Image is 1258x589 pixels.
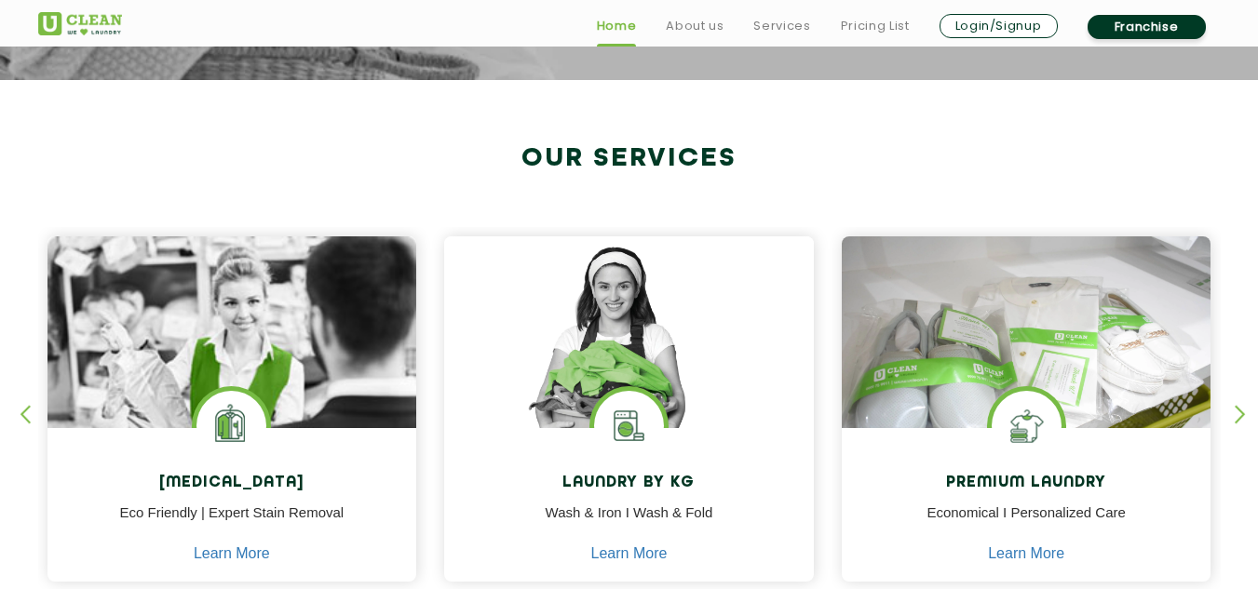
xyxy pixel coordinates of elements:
[666,15,724,37] a: About us
[594,391,664,461] img: laundry washing machine
[61,502,403,544] p: Eco Friendly | Expert Stain Removal
[940,14,1058,38] a: Login/Signup
[194,545,270,562] a: Learn More
[61,475,403,492] h4: [MEDICAL_DATA]
[38,12,122,35] img: UClean Laundry and Dry Cleaning
[47,236,417,533] img: Drycleaners near me
[1088,15,1206,39] a: Franchise
[458,502,800,544] p: Wash & Iron I Wash & Fold
[856,502,1197,544] p: Economical I Personalized Care
[753,15,810,37] a: Services
[597,15,637,37] a: Home
[444,236,814,482] img: a girl with laundry basket
[841,15,910,37] a: Pricing List
[458,475,800,492] h4: Laundry by Kg
[992,391,1062,461] img: Shoes Cleaning
[196,391,266,461] img: Laundry Services near me
[988,545,1064,562] a: Learn More
[591,545,668,562] a: Learn More
[856,475,1197,492] h4: Premium Laundry
[38,143,1221,174] h2: Our Services
[842,236,1211,482] img: laundry done shoes and clothes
